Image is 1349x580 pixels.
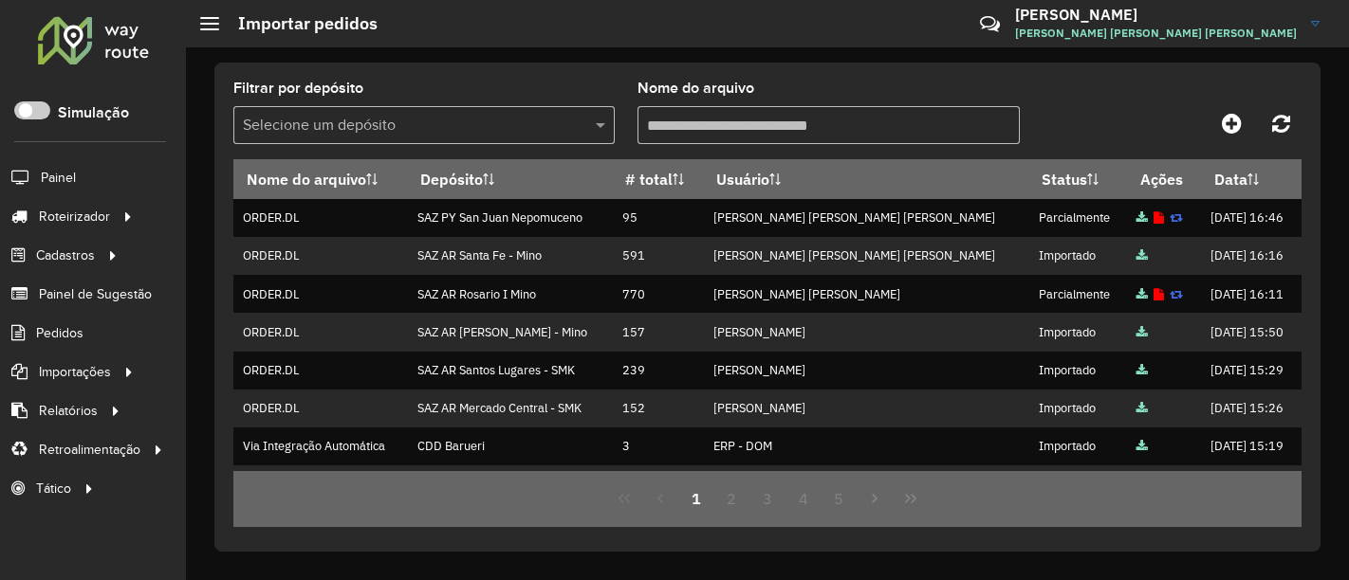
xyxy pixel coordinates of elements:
td: Via Integração Automática [233,427,408,465]
td: 591 [612,237,703,275]
td: SAZ AR Mercado Central - SMK [408,390,613,427]
td: 95 [612,199,703,237]
td: CDD Embu [408,465,613,503]
a: Arquivo completo [1136,324,1148,340]
th: Depósito [408,159,613,199]
a: Arquivo completo [1136,247,1148,263]
span: Relatórios [39,401,98,421]
span: [PERSON_NAME] [PERSON_NAME] [PERSON_NAME] [1015,25,1297,42]
th: Ações [1127,159,1201,199]
td: [DATE] 16:16 [1201,237,1302,275]
h2: Importar pedidos [219,13,378,34]
span: Cadastros [36,245,95,265]
td: [PERSON_NAME] [704,352,1029,390]
a: Arquivo completo [1136,362,1148,378]
td: [DATE] 15:50 [1201,313,1302,351]
td: [PERSON_NAME] [704,313,1029,351]
td: ERP - DOM [704,465,1029,503]
button: 2 [713,480,749,517]
td: Importado [1028,465,1126,503]
span: Pedidos [36,323,83,343]
button: 3 [749,480,785,517]
td: [DATE] 15:26 [1201,390,1302,427]
span: Painel [41,168,76,188]
label: Filtrar por depósito [233,77,363,100]
a: Arquivo completo [1136,286,1148,302]
h3: [PERSON_NAME] [1015,6,1297,24]
label: Simulação [58,101,129,124]
a: Arquivo completo [1136,400,1148,416]
td: SAZ PY San Juan Nepomuceno [408,199,613,237]
a: Exibir log de erros [1154,286,1164,302]
th: Usuário [704,159,1029,199]
td: 3 [612,427,703,465]
td: CDD Barueri [408,427,613,465]
td: ORDER.DL [233,237,408,275]
a: Reimportar [1170,209,1183,226]
span: Importações [39,362,111,382]
td: SAZ AR Santos Lugares - SMK [408,352,613,390]
td: ORDER.DL [233,390,408,427]
td: [PERSON_NAME] [PERSON_NAME] [PERSON_NAME] [704,199,1029,237]
label: Nome do arquivo [638,77,754,100]
td: SAZ AR Rosario I Mino [408,275,613,313]
button: Next Page [857,480,893,517]
td: [DATE] 15:19 [1201,465,1302,503]
td: 3 [612,465,703,503]
button: 5 [822,480,858,517]
span: Retroalimentação [39,440,140,460]
td: SAZ AR Santa Fe - Mino [408,237,613,275]
a: Arquivo completo [1136,438,1148,454]
td: [PERSON_NAME] [PERSON_NAME] [704,275,1029,313]
a: Contato Rápido [970,4,1010,45]
td: 239 [612,352,703,390]
button: 1 [678,480,714,517]
td: ORDER.DL [233,313,408,351]
th: Nome do arquivo [233,159,408,199]
a: Reimportar [1170,286,1183,302]
span: Roteirizador [39,207,110,227]
td: 152 [612,390,703,427]
td: Importado [1028,313,1126,351]
a: Arquivo completo [1136,209,1148,226]
th: # total [612,159,703,199]
td: [DATE] 15:19 [1201,427,1302,465]
td: SAZ AR [PERSON_NAME] - Mino [408,313,613,351]
td: [PERSON_NAME] [PERSON_NAME] [PERSON_NAME] [704,237,1029,275]
td: Parcialmente [1028,275,1126,313]
td: ERP - DOM [704,427,1029,465]
td: Importado [1028,237,1126,275]
th: Status [1028,159,1126,199]
span: Tático [36,479,71,498]
td: Via Integração Automática [233,465,408,503]
button: 4 [785,480,822,517]
td: [DATE] 15:29 [1201,352,1302,390]
td: Importado [1028,390,1126,427]
span: Painel de Sugestão [39,284,152,304]
td: ORDER.DL [233,199,408,237]
td: 770 [612,275,703,313]
th: Data [1201,159,1302,199]
td: Importado [1028,427,1126,465]
button: Last Page [893,480,929,517]
td: 157 [612,313,703,351]
td: ORDER.DL [233,352,408,390]
a: Exibir log de erros [1154,209,1164,226]
td: [PERSON_NAME] [704,390,1029,427]
td: [DATE] 16:46 [1201,199,1302,237]
td: Parcialmente [1028,199,1126,237]
td: [DATE] 16:11 [1201,275,1302,313]
td: ORDER.DL [233,275,408,313]
td: Importado [1028,352,1126,390]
